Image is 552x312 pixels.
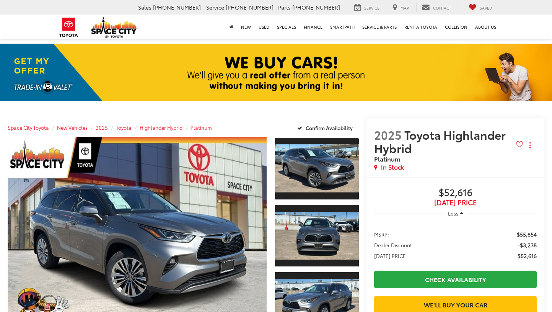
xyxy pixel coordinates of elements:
[463,3,498,12] a: My Saved Vehicles
[348,3,385,12] a: Service
[444,206,467,220] button: Less
[401,15,441,39] a: Rent a Toyota
[275,137,359,200] a: Expand Photo 1
[374,126,402,143] span: 2025
[116,124,132,131] a: Toyota
[96,124,108,131] a: 2025
[274,212,360,260] img: 2025 Toyota Highlander Hybrid Platinum
[306,124,353,131] span: Confirm Availability
[374,241,412,249] span: Dealer Discount
[374,187,537,199] span: $52,616
[54,15,83,40] img: Toyota
[191,124,212,131] a: Platinum
[275,204,359,267] a: Expand Photo 2
[471,15,500,39] a: About Us
[374,199,537,206] span: [DATE] Price
[237,15,255,39] a: New
[358,15,401,39] a: Service & Parts
[448,210,458,217] span: Less
[441,15,471,39] a: Collision
[91,17,137,38] img: Space City Toyota
[326,15,358,39] a: SmartPath
[387,3,415,12] a: Map
[433,5,451,11] span: Contact
[374,154,401,163] span: Platinum
[138,3,151,11] span: Sales
[529,142,531,148] span: dropdown dots
[518,241,537,249] span: -$3,238
[278,3,291,11] span: Parts
[57,124,88,131] a: New Vehicles
[374,271,537,288] a: Check Availability
[226,3,274,11] span: [PHONE_NUMBER]
[153,3,201,11] span: [PHONE_NUMBER]
[374,230,389,238] span: MSRP:
[255,15,273,39] a: Used
[274,144,360,193] img: 2025 Toyota Highlander Hybrid Platinum
[292,3,340,11] span: [PHONE_NUMBER]
[374,252,406,260] span: [DATE] PRICE
[140,124,182,131] a: Highlander Hybrid
[523,139,537,152] button: Actions
[364,5,379,11] span: Service
[381,163,404,172] span: In Stock
[374,126,506,156] span: Toyota Highlander Hybrid
[226,15,237,39] a: Home
[401,5,409,11] span: Map
[480,5,492,11] span: Saved
[300,15,326,39] a: Finance
[416,3,457,12] a: Contact
[518,252,537,260] span: $52,616
[293,121,359,134] button: Confirm Availability
[517,230,537,238] span: $55,854
[273,15,300,39] a: Specials
[206,3,224,11] span: Service
[8,124,49,131] a: Space City Toyota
